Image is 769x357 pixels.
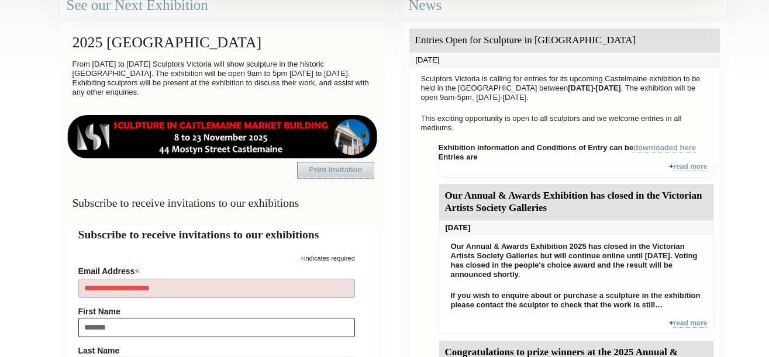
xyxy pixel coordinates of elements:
[78,263,355,277] label: Email Address
[409,29,720,53] div: Entries Open for Sculpture in [GEOGRAPHIC_DATA]
[415,71,714,105] p: Sculptors Victoria is calling for entries for its upcoming Castelmaine exhibition to be held in t...
[415,111,714,136] p: This exciting opportunity is open to all sculptors and we welcome entries in all mediums.
[67,115,378,158] img: castlemaine-ldrbd25v2.png
[67,192,378,214] h3: Subscribe to receive invitations to our exhibitions
[445,288,708,313] p: If you wish to enquire about or purchase a sculpture in the exhibition please contact the sculpto...
[409,53,720,68] div: [DATE]
[67,28,378,57] h2: 2025 [GEOGRAPHIC_DATA]
[78,307,355,316] label: First Name
[439,143,696,152] strong: Exhibition information and Conditions of Entry can be
[439,220,713,235] div: [DATE]
[568,84,621,92] strong: [DATE]-[DATE]
[633,143,696,152] a: downloaded here
[78,226,367,243] h2: Subscribe to receive invitations to our exhibitions
[673,162,707,171] a: read more
[439,184,713,220] div: Our Annual & Awards Exhibition has closed in the Victorian Artists Society Galleries
[673,319,707,328] a: read more
[439,162,714,178] div: +
[445,239,708,282] p: Our Annual & Awards Exhibition 2025 has closed in the Victorian Artists Society Galleries but wil...
[67,57,378,100] p: From [DATE] to [DATE] Sculptors Victoria will show sculpture in the historic [GEOGRAPHIC_DATA]. T...
[439,318,714,334] div: +
[297,162,374,178] a: Print Invitation
[78,346,355,355] label: Last Name
[78,252,355,263] div: indicates required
